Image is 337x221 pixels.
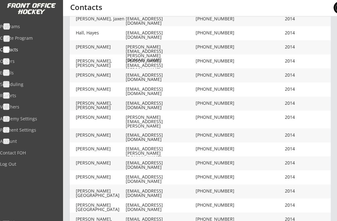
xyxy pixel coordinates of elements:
div: 2014 [285,31,310,35]
div: [EMAIL_ADDRESS][DOMAIN_NAME] [126,203,194,212]
div: [PERSON_NAME][EMAIL_ADDRESS][PERSON_NAME][DOMAIN_NAME] [126,59,194,77]
div: 2014 [285,87,310,92]
div: 2014 [285,133,310,138]
div: [EMAIL_ADDRESS][DOMAIN_NAME] [126,87,194,96]
div: 2014 [285,59,310,63]
div: [PERSON_NAME] [76,147,126,151]
div: [PHONE_NUMBER] [196,31,239,35]
div: Hall, Hayes [76,31,126,35]
div: 2014 [285,45,310,49]
div: [PHONE_NUMBER] [196,45,239,49]
div: [PHONE_NUMBER] [196,147,239,151]
div: [EMAIL_ADDRESS][DOMAIN_NAME] [126,175,194,184]
div: 2014 [285,161,310,165]
div: 2014 [285,175,310,179]
div: [EMAIL_ADDRESS][DOMAIN_NAME] [126,161,194,170]
div: 2014 [285,73,310,78]
div: [EMAIL_ADDRESS][PERSON_NAME][DOMAIN_NAME] [126,147,194,160]
div: [PHONE_NUMBER] [196,203,239,208]
div: 2014 [285,101,310,106]
div: [PHONE_NUMBER] [196,59,239,63]
div: [PERSON_NAME] [76,175,126,179]
div: [PERSON_NAME], Jaxen [76,17,126,21]
div: [EMAIL_ADDRESS][DOMAIN_NAME] [126,101,194,110]
div: [PERSON_NAME] [76,73,126,78]
div: [EMAIL_ADDRESS][DOMAIN_NAME] [126,73,194,82]
div: [PERSON_NAME], [PERSON_NAME] [76,101,126,110]
div: [PERSON_NAME] [76,133,126,138]
div: [PHONE_NUMBER] [196,87,239,92]
div: [EMAIL_ADDRESS][DOMAIN_NAME] [126,189,194,198]
div: [PHONE_NUMBER] [196,161,239,165]
div: [PERSON_NAME][EMAIL_ADDRESS][PERSON_NAME][DOMAIN_NAME] [126,45,194,63]
div: [PHONE_NUMBER] [196,133,239,138]
div: [PHONE_NUMBER] [196,73,239,78]
div: [PERSON_NAME], [PERSON_NAME] [76,59,126,68]
div: [PHONE_NUMBER] [196,101,239,106]
div: [EMAIL_ADDRESS][DOMAIN_NAME] [126,31,194,40]
div: 2014 [285,17,310,21]
div: [EMAIL_ADDRESS][DOMAIN_NAME] [126,17,194,26]
div: [PERSON_NAME][EMAIL_ADDRESS][PERSON_NAME][DOMAIN_NAME] [126,115,194,133]
div: [PERSON_NAME][GEOGRAPHIC_DATA] [76,203,126,212]
div: 2014 [285,203,310,208]
div: 2014 [285,115,310,120]
div: [PHONE_NUMBER] [196,115,239,120]
div: [PERSON_NAME] [76,87,126,92]
div: [EMAIL_ADDRESS][DOMAIN_NAME] [126,133,194,142]
div: [PERSON_NAME] [76,115,126,120]
div: [PERSON_NAME] [76,161,126,165]
div: [PERSON_NAME] [76,45,126,49]
div: [PHONE_NUMBER] [196,189,239,193]
div: [PERSON_NAME][GEOGRAPHIC_DATA] [76,189,126,198]
div: 2014 [285,147,310,151]
div: [PHONE_NUMBER] [196,17,239,21]
div: 2014 [285,189,310,193]
div: [PHONE_NUMBER] [196,175,239,179]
